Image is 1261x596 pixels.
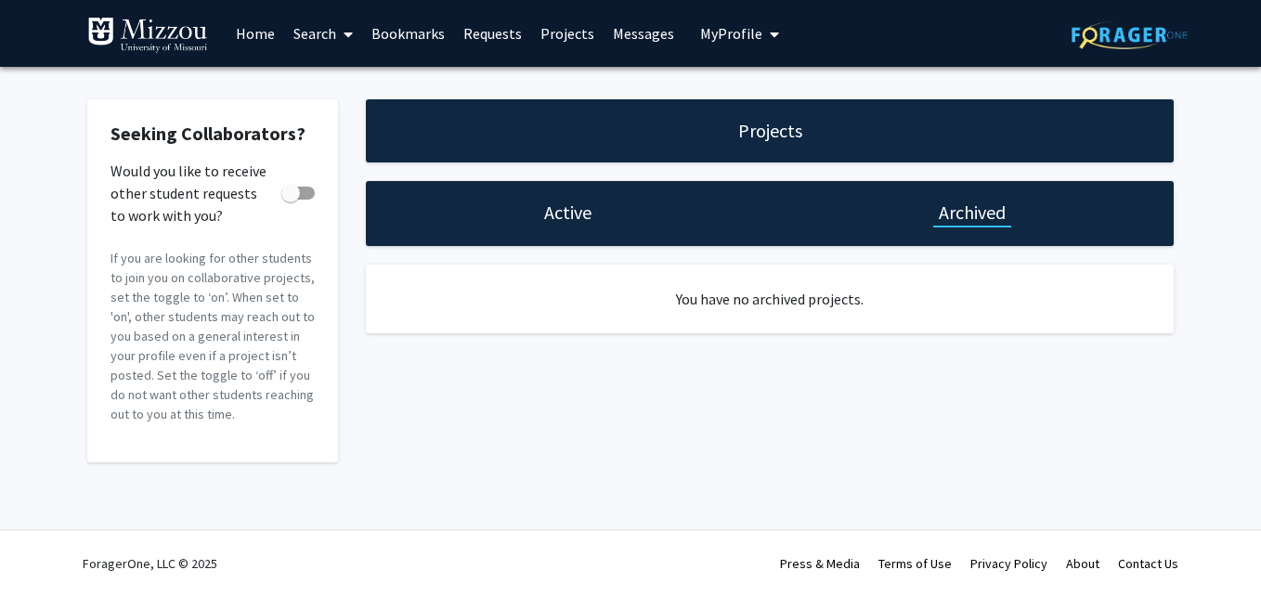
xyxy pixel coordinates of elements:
[284,1,362,66] a: Search
[1072,20,1188,49] img: ForagerOne Logo
[14,512,79,582] iframe: Chat
[1066,555,1099,572] a: About
[970,555,1047,572] a: Privacy Policy
[83,531,217,596] div: ForagerOne, LLC © 2025
[227,1,284,66] a: Home
[1118,555,1178,572] a: Contact Us
[738,118,802,144] h1: Projects
[878,555,952,572] a: Terms of Use
[780,555,860,572] a: Press & Media
[531,1,604,66] a: Projects
[455,288,1085,310] p: You have no archived projects.
[110,160,274,227] span: Would you like to receive other student requests to work with you?
[454,1,531,66] a: Requests
[700,24,762,43] span: My Profile
[110,123,315,145] h2: Seeking Collaborators?
[362,1,454,66] a: Bookmarks
[604,1,683,66] a: Messages
[544,200,591,226] h1: Active
[939,200,1006,226] h1: Archived
[110,249,315,424] p: If you are looking for other students to join you on collaborative projects, set the toggle to ‘o...
[87,17,208,54] img: University of Missouri Logo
